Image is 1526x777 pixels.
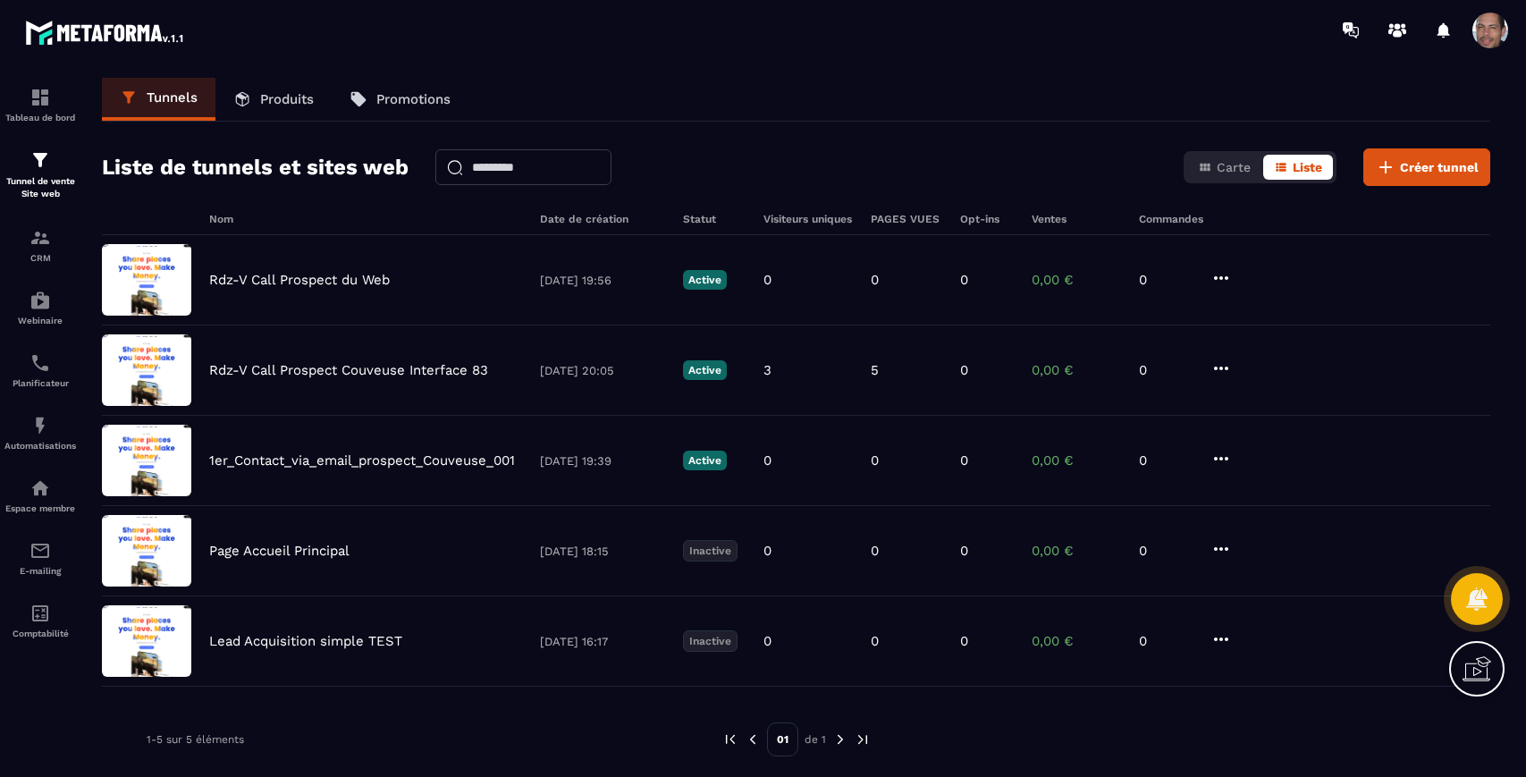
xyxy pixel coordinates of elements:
[4,73,76,136] a: formationformationTableau de bord
[147,733,244,746] p: 1-5 sur 5 éléments
[4,253,76,263] p: CRM
[4,401,76,464] a: automationsautomationsAutomatisations
[832,731,848,747] img: next
[540,635,665,648] p: [DATE] 16:17
[540,454,665,468] p: [DATE] 19:39
[1139,452,1193,469] p: 0
[376,91,451,107] p: Promotions
[209,272,390,288] p: Rdz-V Call Prospect du Web
[4,175,76,200] p: Tunnel de vente Site web
[102,515,191,587] img: image
[540,364,665,377] p: [DATE] 20:05
[1217,160,1251,174] span: Carte
[4,339,76,401] a: schedulerschedulerPlanificateur
[1139,362,1193,378] p: 0
[722,731,738,747] img: prev
[871,272,879,288] p: 0
[1139,272,1193,288] p: 0
[332,78,468,121] a: Promotions
[4,527,76,589] a: emailemailE-mailing
[30,352,51,374] img: scheduler
[4,113,76,122] p: Tableau de bord
[4,589,76,652] a: accountantaccountantComptabilité
[540,545,665,558] p: [DATE] 18:15
[1032,272,1121,288] p: 0,00 €
[745,731,761,747] img: prev
[30,87,51,108] img: formation
[1363,148,1490,186] button: Créer tunnel
[1187,155,1261,180] button: Carte
[102,149,409,185] h2: Liste de tunnels et sites web
[30,415,51,436] img: automations
[4,503,76,513] p: Espace membre
[960,543,968,559] p: 0
[102,244,191,316] img: image
[209,543,350,559] p: Page Accueil Principal
[209,452,515,469] p: 1er_Contact_via_email_prospect_Couveuse_001
[871,362,879,378] p: 5
[30,149,51,171] img: formation
[683,213,746,225] h6: Statut
[209,633,402,649] p: Lead Acquisition simple TEST
[683,630,738,652] p: Inactive
[4,629,76,638] p: Comptabilité
[1032,452,1121,469] p: 0,00 €
[30,540,51,562] img: email
[871,452,879,469] p: 0
[871,213,942,225] h6: PAGES VUES
[683,360,727,380] p: Active
[683,451,727,470] p: Active
[4,276,76,339] a: automationsautomationsWebinaire
[960,272,968,288] p: 0
[960,633,968,649] p: 0
[1139,213,1203,225] h6: Commandes
[855,731,871,747] img: next
[30,290,51,311] img: automations
[1032,213,1121,225] h6: Ventes
[102,334,191,406] img: image
[763,633,771,649] p: 0
[1032,543,1121,559] p: 0,00 €
[1139,633,1193,649] p: 0
[215,78,332,121] a: Produits
[102,605,191,677] img: image
[763,213,853,225] h6: Visiteurs uniques
[1032,362,1121,378] p: 0,00 €
[209,362,488,378] p: Rdz-V Call Prospect Couveuse Interface 83
[871,633,879,649] p: 0
[147,89,198,106] p: Tunnels
[30,227,51,249] img: formation
[871,543,879,559] p: 0
[683,540,738,562] p: Inactive
[4,464,76,527] a: automationsautomationsEspace membre
[1293,160,1322,174] span: Liste
[960,362,968,378] p: 0
[960,213,1014,225] h6: Opt-ins
[209,213,522,225] h6: Nom
[102,425,191,496] img: image
[683,270,727,290] p: Active
[4,136,76,214] a: formationformationTunnel de vente Site web
[805,732,826,747] p: de 1
[763,362,771,378] p: 3
[4,214,76,276] a: formationformationCRM
[540,274,665,287] p: [DATE] 19:56
[30,603,51,624] img: accountant
[260,91,314,107] p: Produits
[4,316,76,325] p: Webinaire
[102,78,215,121] a: Tunnels
[1032,633,1121,649] p: 0,00 €
[763,452,771,469] p: 0
[1400,158,1479,176] span: Créer tunnel
[4,566,76,576] p: E-mailing
[767,722,798,756] p: 01
[960,452,968,469] p: 0
[763,272,771,288] p: 0
[25,16,186,48] img: logo
[763,543,771,559] p: 0
[4,378,76,388] p: Planificateur
[1263,155,1333,180] button: Liste
[30,477,51,499] img: automations
[540,213,665,225] h6: Date de création
[1139,543,1193,559] p: 0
